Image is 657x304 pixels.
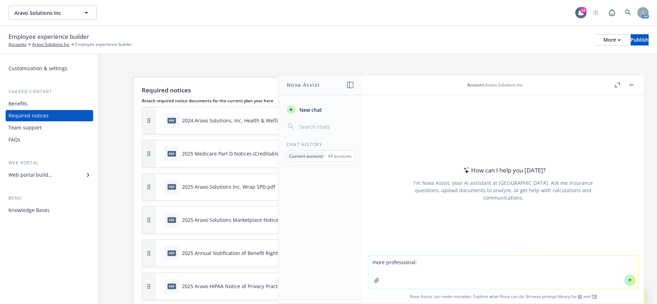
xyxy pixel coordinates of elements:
div: 2024 Aravo Solutions, Inc. Health & Welfare Benefit Plan Summary Annual Report (SAR).pdf [182,117,396,124]
div: Benefits [8,98,28,109]
div: 2025 Medicare Part D Notices (Creditable) Aravo Solutions, Inc..pdf [182,150,340,157]
span: New chat [298,106,322,114]
button: More [595,34,629,45]
button: Publish [631,34,649,45]
span: Employee experience builder [75,41,132,48]
div: Team support [8,122,42,133]
span: pdf [168,184,176,189]
div: Knowledge Bases [8,205,50,216]
div: 10 [580,7,586,13]
span: Account [467,82,484,88]
a: Benefits [6,98,93,109]
a: FAQs [6,134,93,145]
div: Required notices [8,110,49,121]
a: BI [578,293,582,299]
a: Knowledge Bases [6,205,93,216]
div: Web portal builder [8,169,52,181]
span: Aravo Solutions Inc [14,9,75,17]
a: Accounts [8,41,26,48]
div: Web portal [6,159,93,166]
div: Chat History [278,141,363,147]
a: TR [592,293,597,299]
a: Start snowing [589,6,603,20]
input: Search chats [298,122,354,132]
a: Report a Bug [605,6,619,20]
span: Employee experience builder [8,32,89,41]
h1: Nova Assist [287,81,320,89]
div: 2025 Aravo HIPAA Notice of Privacy Practices.pdf [182,282,296,290]
a: Web portal builder [6,169,93,181]
div: Shared content [6,88,93,95]
span: pdf [168,118,176,123]
div: Benji [6,195,93,202]
span: pdf [168,151,176,156]
span: pdf [168,217,176,223]
p: Current account [289,153,323,159]
a: Aravo Solutions Inc [32,41,69,48]
a: Team support [6,122,93,133]
a: Search [621,6,635,20]
button: New chat [284,103,357,116]
div: How can I help you [DATE]? [461,166,546,175]
p: Attach required notice documents for the current plan year here [142,98,614,104]
div: Publish [631,35,649,45]
p: Required notices [142,86,191,95]
span: Nova Assist can make mistakes. Explore what Nova can do: Browse prompt library for and [365,289,641,304]
div: I'm Nova Assist, your AI assistant at [GEOGRAPHIC_DATA]. Ask me insurance questions, upload docum... [404,179,602,201]
div: 2025 Aravo Solutions Marketplace Notice.pdf [182,216,288,224]
a: Required notices [6,110,93,121]
div: 2025 Annual Notification of Benefit Rights (Creditable) Aravo FINAL.pdf [182,249,348,257]
textarea: more professoinal: [368,256,638,289]
div: More [603,35,621,45]
div: 2025 Aravo Solutions Inc. Wrap SPD.pdf [182,183,275,190]
span: pdf [168,250,176,256]
div: FAQs [8,134,20,145]
p: All accounts [328,153,352,159]
a: Customization & settings [6,63,93,74]
div: Customization & settings [8,63,67,74]
div: : Aravo Solutions Inc [467,82,523,88]
button: Aravo Solutions Inc [8,6,97,20]
span: pdf [168,284,176,289]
